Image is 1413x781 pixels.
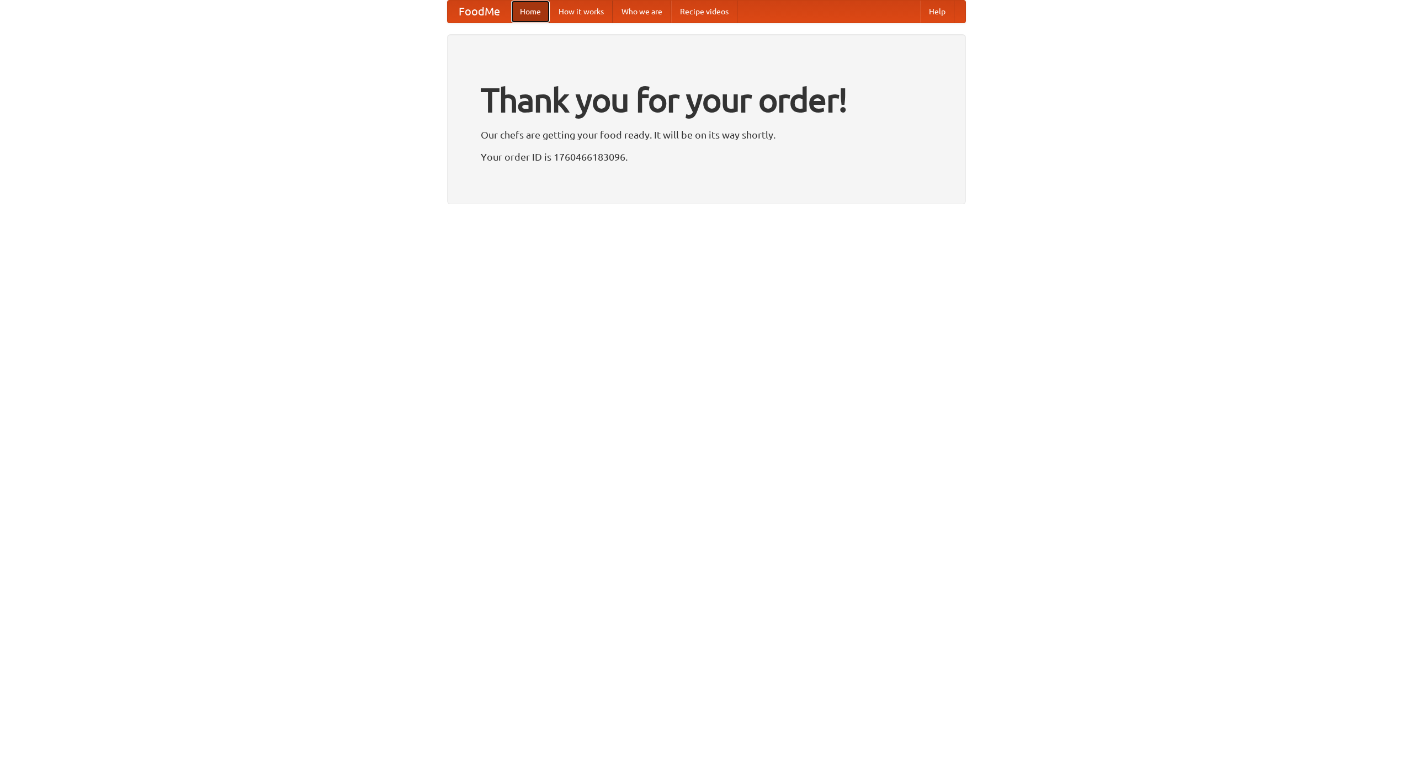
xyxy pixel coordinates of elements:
[481,73,932,126] h1: Thank you for your order!
[671,1,737,23] a: Recipe videos
[481,126,932,143] p: Our chefs are getting your food ready. It will be on its way shortly.
[550,1,613,23] a: How it works
[613,1,671,23] a: Who we are
[448,1,511,23] a: FoodMe
[511,1,550,23] a: Home
[920,1,954,23] a: Help
[481,148,932,165] p: Your order ID is 1760466183096.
